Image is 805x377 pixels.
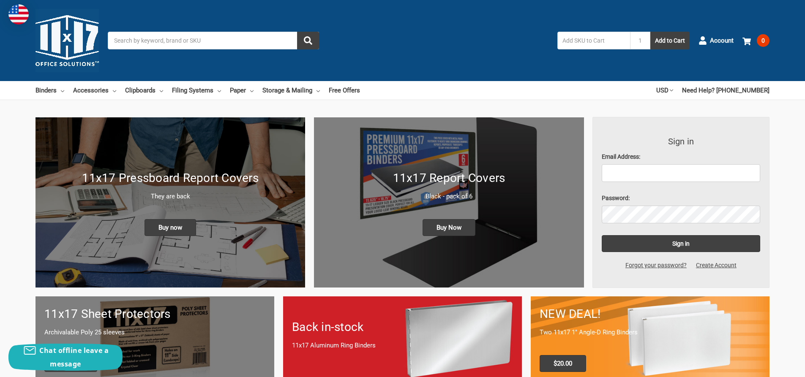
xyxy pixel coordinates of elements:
span: Chat offline leave a message [39,346,109,369]
h3: Sign in [602,135,761,148]
span: Buy Now [423,219,475,236]
img: duty and tax information for United States [8,4,29,24]
input: Sign in [602,235,761,252]
a: Filing Systems [172,81,221,100]
a: Binders [35,81,64,100]
h1: 11x17 Pressboard Report Covers [44,169,296,187]
a: Need Help? [PHONE_NUMBER] [682,81,770,100]
h1: 11x17 Report Covers [323,169,575,187]
a: New 11x17 Pressboard Binders 11x17 Pressboard Report Covers They are back Buy now [35,117,305,287]
a: Account [699,30,734,52]
span: Buy now [145,219,196,236]
p: They are back [44,192,296,201]
p: Archivalable Poly 25 sleeves [44,328,265,337]
a: USD [656,81,673,100]
a: Accessories [73,81,116,100]
h1: 11x17 Sheet Protectors [44,305,265,323]
h1: NEW DEAL! [540,305,761,323]
img: New 11x17 Pressboard Binders [35,117,305,287]
span: Account [710,36,734,46]
label: Password: [602,194,761,203]
img: 11x17.com [35,9,99,72]
a: 11x17 Report Covers 11x17 Report Covers Black - pack of 6 Buy Now [314,117,584,287]
p: 11x17 Aluminum Ring Binders [292,341,513,350]
a: Storage & Mailing [262,81,320,100]
a: 0 [742,30,770,52]
a: Paper [230,81,254,100]
p: Black - pack of 6 [323,192,575,201]
span: $20.00 [540,355,586,372]
img: 11x17 Report Covers [314,117,584,287]
a: Forgot your password? [621,261,691,270]
p: Two 11x17 1" Angle-D Ring Binders [540,328,761,337]
input: Search by keyword, brand or SKU [108,32,319,49]
input: Add SKU to Cart [557,32,630,49]
a: Free Offers [329,81,360,100]
span: 0 [757,34,770,47]
button: Add to Cart [650,32,690,49]
h1: Back in-stock [292,318,513,336]
button: Chat offline leave a message [8,344,123,371]
a: Clipboards [125,81,163,100]
label: Email Address: [602,152,761,161]
a: Create Account [691,261,741,270]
